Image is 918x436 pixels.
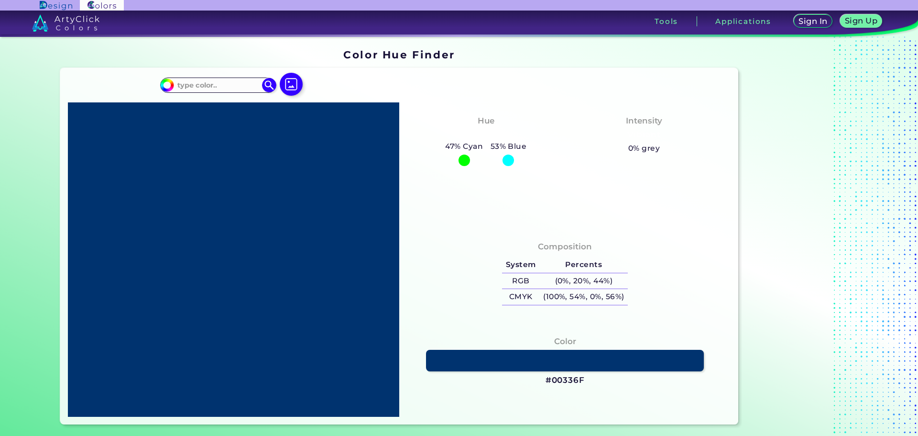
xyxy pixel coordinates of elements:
h5: Percents [539,257,628,273]
img: icon picture [280,73,303,96]
h4: Color [554,335,576,348]
h5: (0%, 20%, 44%) [539,273,628,289]
h1: Color Hue Finder [343,47,455,62]
h5: 53% Blue [487,140,530,153]
h3: Applications [715,18,771,25]
h5: 0% grey [628,142,660,155]
a: Sign In [795,15,831,27]
h5: Sign In [800,18,826,25]
img: logo_artyclick_colors_white.svg [32,14,99,32]
h3: #00336F [546,375,585,386]
h5: System [502,257,539,273]
img: icon search [262,78,276,92]
h3: Tools [655,18,678,25]
h5: Sign Up [846,17,876,24]
input: type color.. [174,78,262,91]
h5: (100%, 54%, 0%, 56%) [539,289,628,305]
a: Sign Up [842,15,880,27]
img: ArtyClick Design logo [40,1,72,10]
h5: CMYK [502,289,539,305]
h4: Intensity [626,114,662,128]
h4: Hue [478,114,494,128]
h3: Cyan-Blue [459,129,513,141]
h3: Vibrant [623,129,665,141]
h5: 47% Cyan [442,140,487,153]
h5: RGB [502,273,539,289]
h4: Composition [538,240,592,254]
